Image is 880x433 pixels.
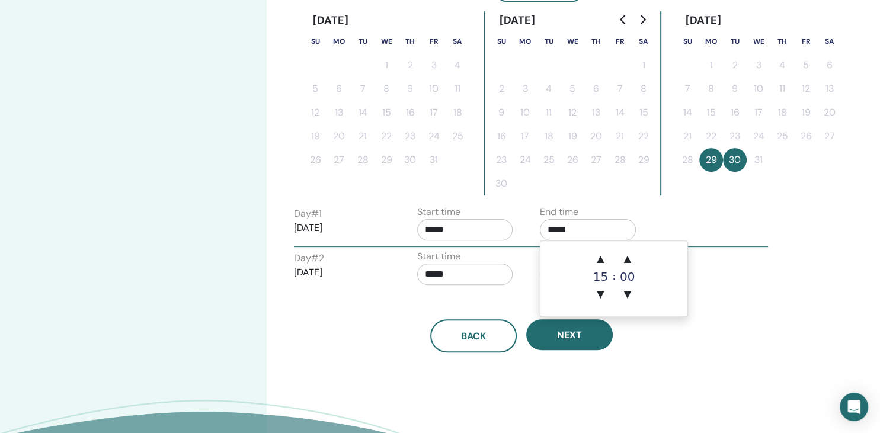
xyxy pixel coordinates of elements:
button: 23 [398,124,422,148]
label: Day # 2 [294,251,324,265]
button: 27 [818,124,841,148]
button: 28 [351,148,375,172]
button: 14 [676,101,699,124]
button: 8 [375,77,398,101]
button: 27 [327,148,351,172]
label: Start time [417,249,460,264]
button: 15 [375,101,398,124]
div: [DATE] [676,11,731,30]
button: 29 [632,148,655,172]
button: 5 [561,77,584,101]
label: Start time [417,205,460,219]
button: 6 [818,53,841,77]
button: 28 [676,148,699,172]
button: 25 [446,124,469,148]
button: Go to previous month [614,8,633,31]
th: Wednesday [747,30,770,53]
button: 6 [327,77,351,101]
button: 2 [489,77,513,101]
button: 11 [537,101,561,124]
button: 9 [398,77,422,101]
button: 12 [794,77,818,101]
button: 31 [422,148,446,172]
th: Wednesday [561,30,584,53]
button: 29 [699,148,723,172]
button: 10 [747,77,770,101]
button: 19 [303,124,327,148]
button: 4 [537,77,561,101]
th: Friday [794,30,818,53]
button: 21 [351,124,375,148]
button: 5 [794,53,818,77]
button: 17 [422,101,446,124]
div: 15 [588,271,612,283]
button: 30 [723,148,747,172]
div: Open Intercom Messenger [840,393,868,421]
th: Sunday [303,30,327,53]
span: ▼ [616,283,639,306]
button: 9 [723,77,747,101]
span: Back [461,330,486,342]
button: 23 [489,148,513,172]
button: 28 [608,148,632,172]
button: Go to next month [633,8,652,31]
button: 3 [747,53,770,77]
button: 3 [422,53,446,77]
button: 26 [303,148,327,172]
th: Tuesday [351,30,375,53]
button: 20 [327,124,351,148]
button: 22 [632,124,655,148]
th: Sunday [676,30,699,53]
span: ▼ [588,283,612,306]
th: Monday [699,30,723,53]
button: 3 [513,77,537,101]
button: 2 [398,53,422,77]
button: 23 [723,124,747,148]
button: 11 [770,77,794,101]
button: 16 [723,101,747,124]
th: Monday [327,30,351,53]
button: 17 [747,101,770,124]
button: 7 [351,77,375,101]
button: 21 [676,124,699,148]
label: Day # 1 [294,207,322,221]
button: 10 [513,101,537,124]
th: Friday [608,30,632,53]
button: 6 [584,77,608,101]
th: Tuesday [537,30,561,53]
th: Tuesday [723,30,747,53]
button: 22 [699,124,723,148]
button: 10 [422,77,446,101]
th: Monday [513,30,537,53]
th: Sunday [489,30,513,53]
th: Saturday [632,30,655,53]
button: 4 [770,53,794,77]
button: 15 [699,101,723,124]
th: Wednesday [375,30,398,53]
button: 11 [446,77,469,101]
button: 14 [351,101,375,124]
button: 16 [398,101,422,124]
th: Thursday [584,30,608,53]
button: 12 [303,101,327,124]
button: 18 [770,101,794,124]
button: 5 [303,77,327,101]
button: 21 [608,124,632,148]
button: 24 [513,148,537,172]
p: [DATE] [294,265,390,280]
button: 30 [489,172,513,195]
button: Next [526,319,613,350]
button: 14 [608,101,632,124]
button: 1 [699,53,723,77]
span: ▲ [588,247,612,271]
button: 7 [608,77,632,101]
button: 19 [561,124,584,148]
button: 20 [818,101,841,124]
button: 26 [794,124,818,148]
button: 16 [489,124,513,148]
button: 22 [375,124,398,148]
th: Thursday [398,30,422,53]
button: 8 [699,77,723,101]
div: [DATE] [489,11,545,30]
div: : [612,247,615,306]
